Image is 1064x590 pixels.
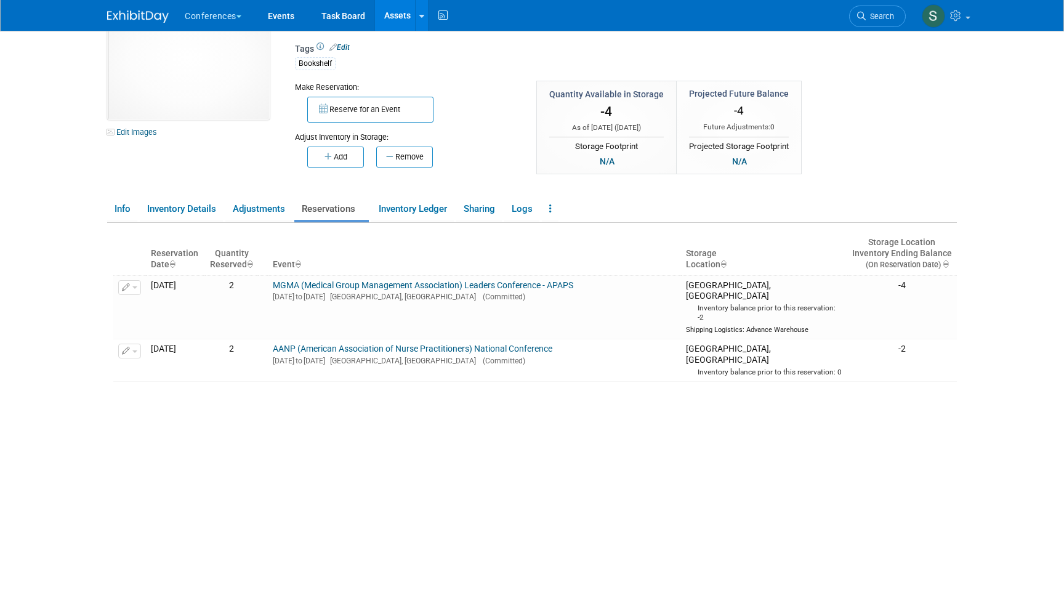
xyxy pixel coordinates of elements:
a: Reservations [294,198,369,220]
span: to [294,357,304,365]
a: Edit [329,43,350,52]
div: Projected Future Balance [689,87,789,100]
div: Storage Footprint [549,137,664,153]
a: Logs [504,198,539,220]
img: ExhibitDay [107,10,169,23]
td: 2 [205,275,258,339]
div: Tags [295,42,855,78]
a: MGMA (Medical Group Management Association) Leaders Conference - APAPS [273,280,573,290]
div: [DATE] [DATE] [273,291,676,302]
a: Edit Images [107,124,162,140]
span: [GEOGRAPHIC_DATA], [GEOGRAPHIC_DATA] [325,293,476,301]
div: [GEOGRAPHIC_DATA], [GEOGRAPHIC_DATA] [686,344,842,377]
div: -4 [852,280,952,291]
span: (On Reservation Date) [855,260,941,269]
img: Sophie Buffo [922,4,945,28]
td: [DATE] [146,339,205,382]
button: Add [307,147,364,168]
a: Sharing [456,198,502,220]
div: -2 [852,344,952,355]
a: Search [849,6,906,27]
button: Reserve for an Event [307,97,433,123]
div: Projected Storage Footprint [689,137,789,153]
span: 0 [770,123,775,131]
td: [DATE] [146,275,205,339]
div: Adjust Inventory in Storage: [295,123,518,143]
th: ReservationDate : activate to sort column ascending [146,232,205,275]
div: N/A [728,155,751,168]
div: [DATE] [DATE] [273,355,676,366]
div: Future Adjustments: [689,122,789,132]
span: -4 [734,103,744,118]
a: Inventory Ledger [371,198,454,220]
a: Info [107,198,137,220]
th: Event : activate to sort column ascending [268,232,681,275]
th: Storage Location : activate to sort column ascending [681,232,847,275]
div: As of [DATE] ( ) [549,123,664,133]
th: Quantity&nbsp;&nbsp;&nbsp;Reserved : activate to sort column ascending [205,232,258,275]
button: Remove [376,147,433,168]
div: Inventory balance prior to this reservation: 0 [686,366,842,377]
th: Storage LocationInventory Ending Balance (On Reservation Date) : activate to sort column ascending [847,232,957,275]
span: (Committed) [478,357,525,365]
div: Make Reservation: [295,81,518,93]
div: Shipping Logistics: Advance Warehouse [686,322,842,334]
a: Inventory Details [140,198,223,220]
span: to [294,293,304,301]
span: -4 [600,104,612,119]
div: N/A [596,155,618,168]
div: [GEOGRAPHIC_DATA], [GEOGRAPHIC_DATA] [686,280,842,335]
div: Inventory balance prior to this reservation: -2 [686,302,842,322]
div: Bookshelf [295,57,336,70]
span: Search [866,12,894,21]
td: 2 [205,339,258,382]
span: [GEOGRAPHIC_DATA], [GEOGRAPHIC_DATA] [325,357,476,365]
a: Adjustments [225,198,292,220]
span: (Committed) [478,293,525,301]
div: Quantity Available in Storage [549,88,664,100]
a: AANP (American Association of Nurse Practitioners) National Conference [273,344,552,354]
span: [DATE] [617,123,639,132]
